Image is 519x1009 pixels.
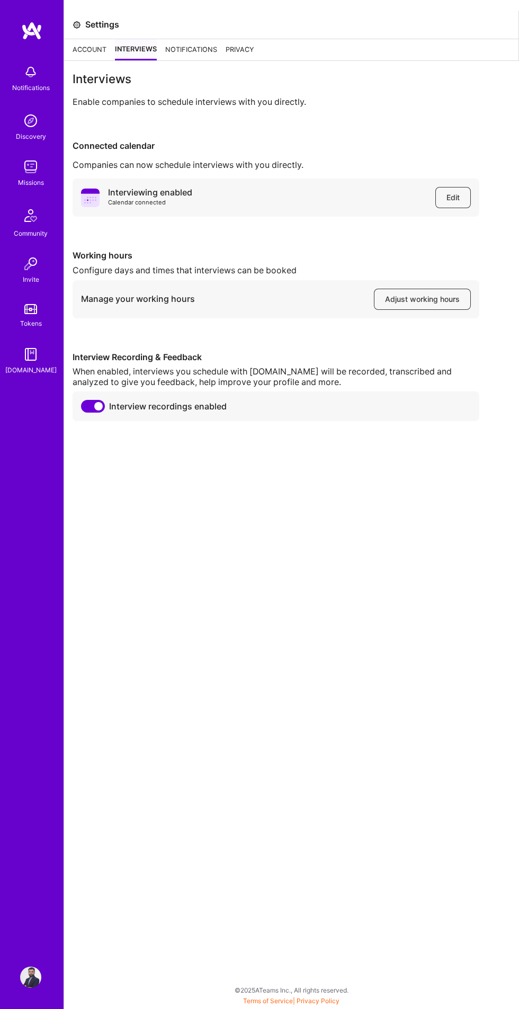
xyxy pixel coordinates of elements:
div: When enabled, interviews you schedule with [DOMAIN_NAME] will be recorded, transcribed and analyz... [73,367,479,387]
div: Working hours [73,251,479,261]
div: Settings [85,20,119,30]
img: Invite [20,253,41,274]
img: User Avatar [20,967,41,988]
div: Interviewing enabled [108,187,192,198]
img: logo [21,21,42,40]
div: Configure days and times that interviews can be booked [73,265,479,276]
div: Manage your working hours [81,294,195,305]
div: Tokens [20,318,42,329]
div: Interview Recording & Feedback [73,352,479,363]
img: teamwork [20,156,41,177]
div: Privacy [226,39,254,60]
div: Discovery [16,131,46,142]
img: tokens [24,304,37,314]
div: Enable companies to schedule interviews with you directly. [73,97,511,108]
span: Adjust working hours [385,294,460,305]
div: Interviews [73,74,511,84]
button: Adjust working hours [374,289,471,310]
div: © 2025 ATeams Inc., All rights reserved. [64,977,519,1004]
img: Community [18,203,43,228]
span: Interview recordings enabled [109,401,227,412]
div: [DOMAIN_NAME] [5,365,57,376]
div: Connected calendar [73,141,511,151]
img: guide book [20,344,41,365]
div: Notifications [12,83,50,93]
a: Terms of Service [243,997,293,1005]
div: Companies can now schedule interviews with you directly. [73,160,511,171]
div: Missions [18,177,44,188]
div: Account [73,39,106,60]
div: Community [14,228,48,239]
button: Edit [435,187,471,208]
span: Edit [446,192,460,203]
div: Invite [23,274,39,285]
img: bell [20,61,41,83]
a: Privacy Policy [297,997,339,1005]
div: Notifications [165,39,217,60]
span: | [243,997,339,1005]
div: Interviews [115,39,157,60]
i: icon Settings [73,21,81,29]
a: User Avatar [17,967,44,988]
div: Calendar connected [108,198,192,208]
img: discovery [20,110,41,131]
i: icon PurpleCalendar [81,189,100,207]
